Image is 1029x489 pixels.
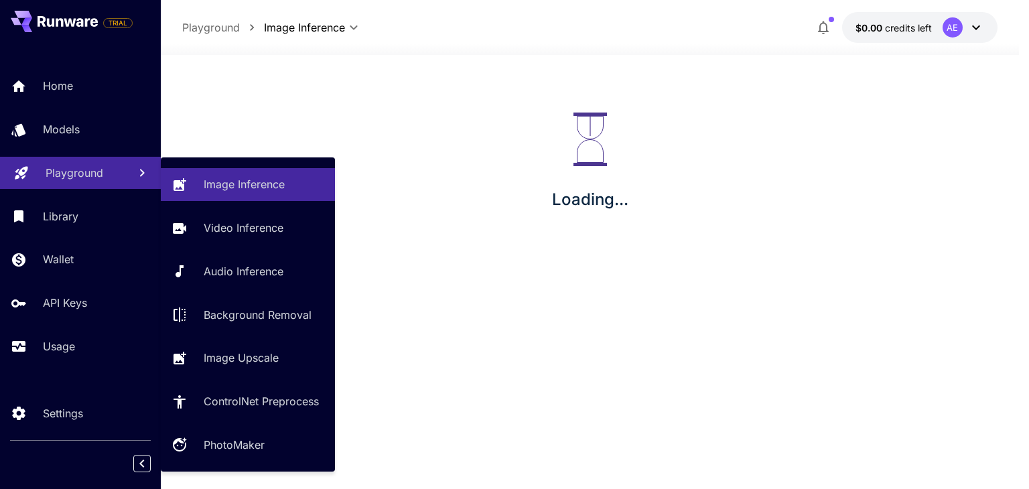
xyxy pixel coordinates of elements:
p: Video Inference [204,220,283,236]
button: $0.00 [842,12,998,43]
p: Settings [43,405,83,421]
div: $0.00 [855,21,932,35]
div: AE [943,17,963,38]
div: Collapse sidebar [143,451,161,476]
span: Add your payment card to enable full platform functionality. [103,15,133,31]
p: Wallet [43,251,74,267]
p: Background Removal [204,307,312,323]
a: Image Inference [161,168,335,201]
p: Library [43,208,78,224]
p: Image Inference [204,176,285,192]
p: Usage [43,338,75,354]
span: TRIAL [104,18,132,28]
a: ControlNet Preprocess [161,385,335,418]
p: Audio Inference [204,263,283,279]
span: Image Inference [264,19,345,36]
p: Image Upscale [204,350,279,366]
a: Audio Inference [161,255,335,288]
a: Image Upscale [161,342,335,374]
p: PhotoMaker [204,437,265,453]
p: ControlNet Preprocess [204,393,319,409]
span: $0.00 [855,22,885,33]
button: Collapse sidebar [133,455,151,472]
a: Video Inference [161,212,335,244]
p: Playground [182,19,240,36]
p: Playground [46,165,103,181]
p: Models [43,121,80,137]
p: API Keys [43,295,87,311]
p: Home [43,78,73,94]
nav: breadcrumb [182,19,264,36]
a: Background Removal [161,298,335,331]
p: Loading... [552,188,628,212]
a: PhotoMaker [161,429,335,462]
span: credits left [885,22,932,33]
